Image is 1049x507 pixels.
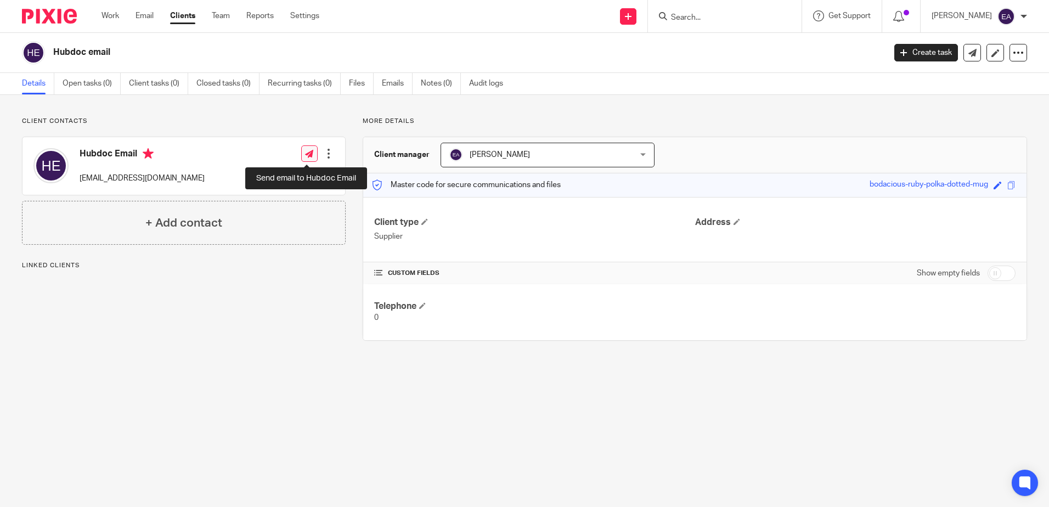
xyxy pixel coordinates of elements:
[349,73,374,94] a: Files
[80,148,205,162] h4: Hubdoc Email
[129,73,188,94] a: Client tasks (0)
[22,73,54,94] a: Details
[932,10,992,21] p: [PERSON_NAME]
[22,261,346,270] p: Linked clients
[196,73,260,94] a: Closed tasks (0)
[170,10,195,21] a: Clients
[374,314,379,322] span: 0
[997,8,1015,25] img: svg%3E
[80,173,205,184] p: [EMAIL_ADDRESS][DOMAIN_NAME]
[382,73,413,94] a: Emails
[670,13,769,23] input: Search
[374,217,695,228] h4: Client type
[63,73,121,94] a: Open tasks (0)
[374,231,695,242] p: Supplier
[212,10,230,21] a: Team
[290,10,319,21] a: Settings
[695,217,1016,228] h4: Address
[828,12,871,20] span: Get Support
[246,10,274,21] a: Reports
[374,149,430,160] h3: Client manager
[363,117,1027,126] p: More details
[143,148,154,159] i: Primary
[374,269,695,278] h4: CUSTOM FIELDS
[33,148,69,183] img: svg%3E
[894,44,958,61] a: Create task
[371,179,561,190] p: Master code for secure communications and files
[870,179,988,191] div: bodacious-ruby-polka-dotted-mug
[470,151,530,159] span: [PERSON_NAME]
[53,47,713,58] h2: Hubdoc email
[22,41,45,64] img: svg%3E
[22,117,346,126] p: Client contacts
[268,73,341,94] a: Recurring tasks (0)
[136,10,154,21] a: Email
[101,10,119,21] a: Work
[449,148,463,161] img: svg%3E
[421,73,461,94] a: Notes (0)
[22,9,77,24] img: Pixie
[145,215,222,232] h4: + Add contact
[374,301,695,312] h4: Telephone
[917,268,980,279] label: Show empty fields
[469,73,511,94] a: Audit logs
